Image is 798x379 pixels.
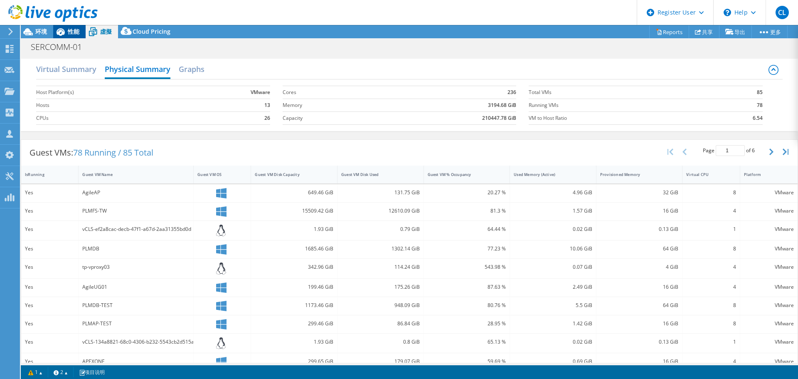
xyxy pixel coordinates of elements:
div: 0.13 GiB [600,225,679,234]
div: 86.84 GiB [341,319,420,328]
div: Used Memory (Active) [514,172,582,177]
label: Hosts [36,101,196,109]
div: 16 GiB [600,319,679,328]
div: 0.13 GiB [600,337,679,347]
b: VMware [251,88,270,97]
div: VMware [744,357,794,366]
div: 32 GiB [600,188,679,197]
div: AgileAP [82,188,190,197]
div: VMware [744,206,794,216]
div: 77.23 % [428,244,506,253]
label: CPUs [36,114,196,122]
input: jump to page [716,145,745,156]
div: 175.26 GiB [341,282,420,292]
div: 28.95 % [428,319,506,328]
svg: \n [724,9,731,16]
div: 131.75 GiB [341,188,420,197]
div: 4.96 GiB [514,188,592,197]
div: 1173.46 GiB [255,301,333,310]
label: VM to Host Ratio [529,114,718,122]
div: 87.63 % [428,282,506,292]
div: PLMAP-TEST [82,319,190,328]
b: 236 [507,88,516,97]
b: 13 [264,101,270,109]
div: 179.07 GiB [341,357,420,366]
div: PLMDB-TEST [82,301,190,310]
div: APEXONE [82,357,190,366]
div: tp-vproxy03 [82,263,190,272]
div: 4 [686,263,736,272]
div: 1.93 GiB [255,337,333,347]
div: VMware [744,301,794,310]
div: 8 [686,319,736,328]
div: 299.65 GiB [255,357,333,366]
div: Guest VM Disk Used [341,172,410,177]
a: Reports [649,25,689,38]
span: Page of [703,145,755,156]
div: VMware [744,319,794,328]
div: 65.13 % [428,337,506,347]
div: IsRunning [25,172,64,177]
div: 64 GiB [600,244,679,253]
div: Yes [25,282,74,292]
h2: Virtual Summary [36,61,96,77]
div: 5.5 GiB [514,301,592,310]
span: 环境 [35,27,47,35]
div: VMware [744,282,794,292]
div: VMware [744,337,794,347]
span: 虛擬 [100,27,112,35]
span: 78 Running / 85 Total [73,147,153,158]
div: 114.24 GiB [341,263,420,272]
div: VMware [744,263,794,272]
div: 16 GiB [600,282,679,292]
div: 64 GiB [600,301,679,310]
div: Yes [25,357,74,366]
div: 8 [686,244,736,253]
span: 6 [752,147,755,154]
div: VMware [744,225,794,234]
div: Yes [25,319,74,328]
b: 3194.68 GiB [488,101,516,109]
div: VMware [744,188,794,197]
h1: SERCOMM-01 [27,42,95,52]
b: 6.54 [753,114,763,122]
div: 1.93 GiB [255,225,333,234]
a: 共享 [689,25,719,38]
div: 1 [686,337,736,347]
div: 0.8 GiB [341,337,420,347]
div: Guest VM OS [197,172,237,177]
b: 85 [757,88,763,97]
div: 2.49 GiB [514,282,592,292]
span: Cloud Pricing [133,27,170,35]
div: 0.07 GiB [514,263,592,272]
div: Yes [25,188,74,197]
div: Guest VM Disk Capacity [255,172,323,177]
div: 1.42 GiB [514,319,592,328]
div: PLMFS-TW [82,206,190,216]
h2: Physical Summary [105,61,170,79]
div: Virtual CPU [686,172,726,177]
div: 0.02 GiB [514,225,592,234]
div: 8 [686,301,736,310]
div: PLMDB [82,244,190,253]
div: 1685.46 GiB [255,244,333,253]
div: 199.46 GiB [255,282,333,292]
div: 4 [686,282,736,292]
div: Provisioned Memory [600,172,669,177]
a: 1 [22,367,48,377]
div: 8 [686,188,736,197]
a: 更多 [751,25,788,38]
label: Memory [283,101,379,109]
div: 1.57 GiB [514,206,592,216]
span: CL [776,6,789,19]
div: Platform [744,172,784,177]
div: 948.09 GiB [341,301,420,310]
div: 16 GiB [600,206,679,216]
b: 26 [264,114,270,122]
div: 81.3 % [428,206,506,216]
div: 16 GiB [600,357,679,366]
div: Yes [25,337,74,347]
div: 10.06 GiB [514,244,592,253]
div: 543.98 % [428,263,506,272]
div: 59.69 % [428,357,506,366]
